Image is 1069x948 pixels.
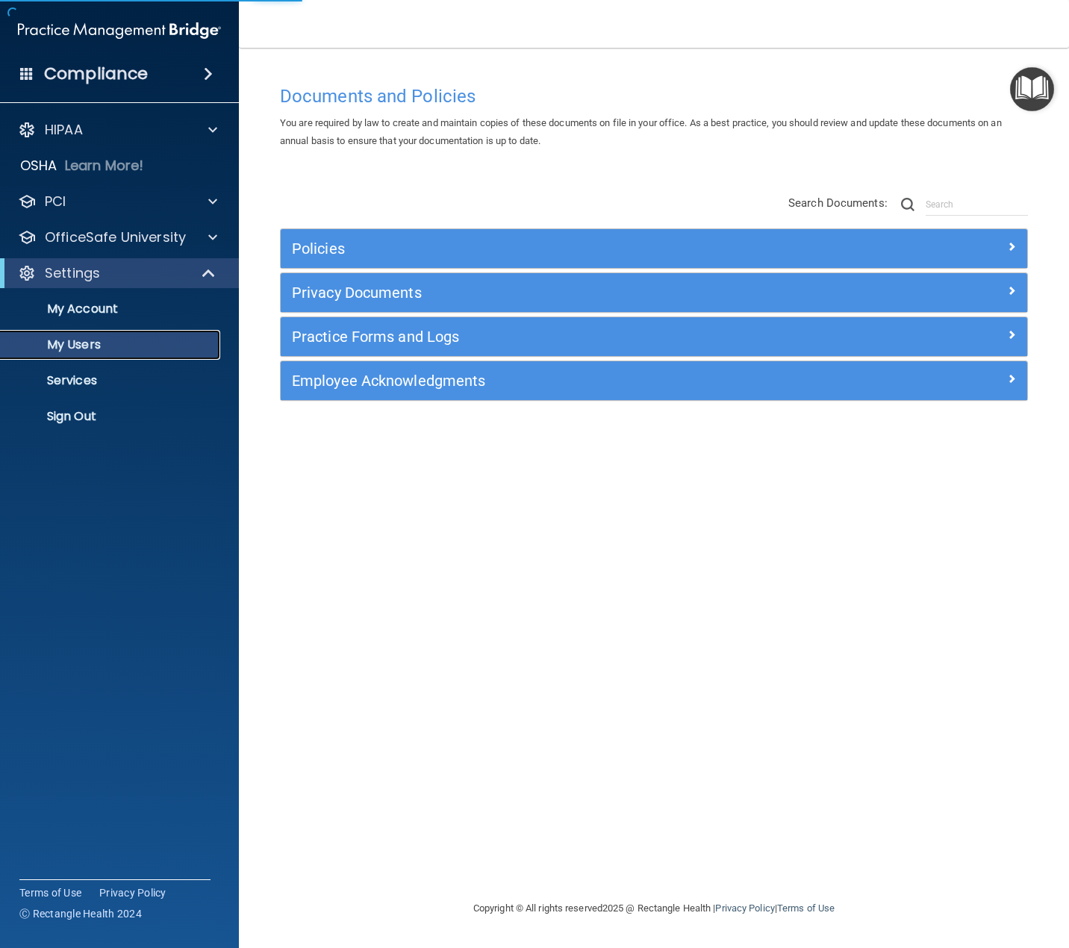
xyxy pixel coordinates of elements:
[292,240,829,257] h5: Policies
[45,193,66,211] p: PCI
[777,902,835,914] a: Terms of Use
[18,193,217,211] a: PCI
[19,885,81,900] a: Terms of Use
[1010,67,1054,111] button: Open Resource Center
[292,284,829,301] h5: Privacy Documents
[292,328,829,345] h5: Practice Forms and Logs
[926,193,1028,216] input: Search
[292,369,1016,393] a: Employee Acknowledgments
[292,237,1016,261] a: Policies
[10,373,214,388] p: Services
[45,121,83,139] p: HIPAA
[18,16,221,46] img: PMB logo
[65,157,144,175] p: Learn More!
[18,121,217,139] a: HIPAA
[788,196,888,210] span: Search Documents:
[18,228,217,246] a: OfficeSafe University
[18,264,216,282] a: Settings
[20,157,57,175] p: OSHA
[19,906,142,921] span: Ⓒ Rectangle Health 2024
[10,337,214,352] p: My Users
[901,198,914,211] img: ic-search.3b580494.png
[381,885,926,932] div: Copyright © All rights reserved 2025 @ Rectangle Health | |
[811,842,1051,902] iframe: Drift Widget Chat Controller
[280,117,1002,146] span: You are required by law to create and maintain copies of these documents on file in your office. ...
[44,63,148,84] h4: Compliance
[292,372,829,389] h5: Employee Acknowledgments
[280,87,1028,106] h4: Documents and Policies
[292,281,1016,305] a: Privacy Documents
[99,885,166,900] a: Privacy Policy
[10,302,214,316] p: My Account
[715,902,774,914] a: Privacy Policy
[45,264,100,282] p: Settings
[292,325,1016,349] a: Practice Forms and Logs
[10,409,214,424] p: Sign Out
[45,228,186,246] p: OfficeSafe University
